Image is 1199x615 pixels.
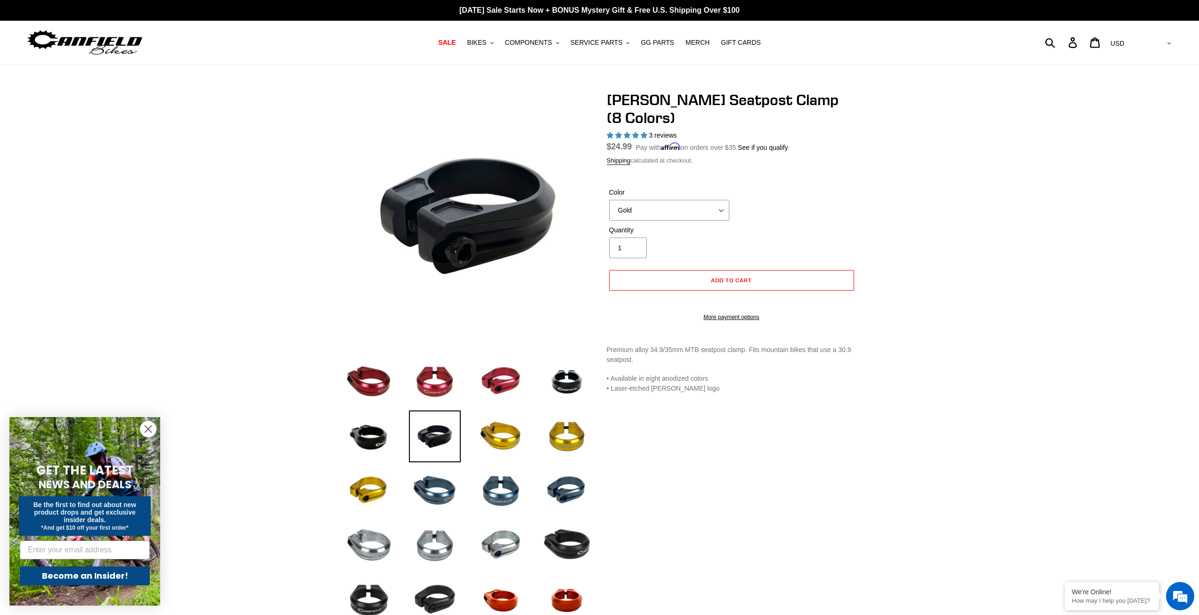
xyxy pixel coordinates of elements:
img: Load image into Gallery viewer, gold [541,410,593,462]
img: Load image into Gallery viewer, silver [475,520,527,572]
button: Close dialog [140,421,156,437]
p: How may I help you today? [1072,597,1152,604]
input: Search [1050,32,1074,53]
img: Load image into Gallery viewer, grey [409,465,461,517]
span: $24.99 [607,142,632,151]
span: SALE [438,39,456,47]
span: GG PARTS [641,39,674,47]
img: Load image into Gallery viewer, red [343,356,395,408]
img: Load image into Gallery viewer, sealth black [541,520,593,572]
p: Premium alloy 34.9/35mm MTB seatpost clamp. Fits mountain bikes that use a 30.9 seatpost. [607,345,856,365]
img: Load image into Gallery viewer, gold [343,465,395,517]
span: Add to cart [711,277,752,284]
span: Be the first to find out about new product drops and get exclusive insider deals. [33,501,137,524]
span: Affirm [661,142,681,150]
span: COMPONENTS [505,39,552,47]
a: GG PARTS [636,36,679,49]
input: Enter your email address [20,541,150,559]
img: Load image into Gallery viewer, gold [475,410,527,462]
img: Load image into Gallery viewer, red [475,356,527,408]
a: Shipping [607,157,631,165]
label: Quantity [609,225,729,235]
span: GET THE LATEST [36,462,133,479]
span: MERCH [685,39,710,47]
img: Load image into Gallery viewer, black [409,410,461,462]
a: MERCH [681,36,714,49]
span: NEWS AND DEALS [39,477,131,492]
span: SERVICE PARTS [571,39,622,47]
a: GIFT CARDS [716,36,766,49]
img: Load image into Gallery viewer, red [409,356,461,408]
img: Load image into Gallery viewer, silver [343,520,395,572]
button: Become an Insider! [20,566,150,585]
a: SALE [433,36,460,49]
p: Pay with on orders over $35. [636,140,788,153]
img: Load image into Gallery viewer, silver [409,520,461,572]
img: Canfield Bikes [26,28,144,57]
img: Load image into Gallery viewer, black [343,410,395,462]
span: 5.00 stars [607,131,649,139]
a: See if you qualify - Learn more about Affirm Financing (opens in modal) [738,144,788,151]
p: • Available in eight anodized colors • Laser-etched [PERSON_NAME] logo [607,374,856,394]
button: COMPONENTS [500,36,564,49]
span: BIKES [467,39,486,47]
button: Add to cart [609,270,854,291]
div: We're Online! [1072,588,1152,596]
img: Load image into Gallery viewer, grey [541,465,593,517]
img: Load image into Gallery viewer, black [541,356,593,408]
span: GIFT CARDS [721,39,761,47]
label: Color [609,188,729,197]
button: SERVICE PARTS [566,36,634,49]
img: Load image into Gallery viewer, grey [475,465,527,517]
span: *And get $10 off your first order* [41,525,128,531]
a: More payment options [609,313,854,321]
span: 3 reviews [649,131,677,139]
h1: [PERSON_NAME] Seatpost Clamp (8 Colors) [607,91,856,127]
button: BIKES [462,36,498,49]
div: calculated at checkout. [607,156,856,165]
